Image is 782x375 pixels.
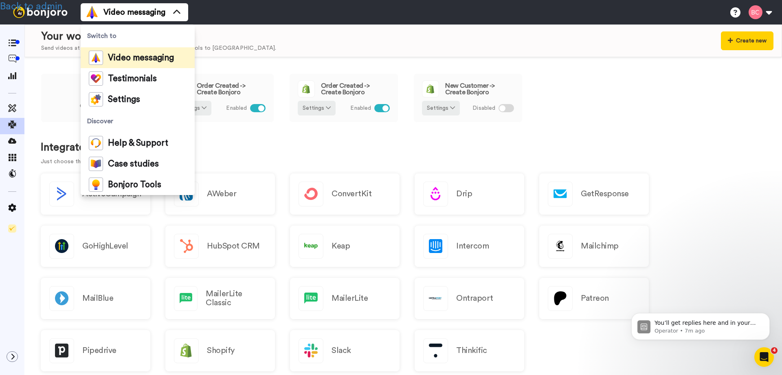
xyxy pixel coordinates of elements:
img: logo_getresponse.svg [548,182,572,206]
a: ConvertKit [290,173,400,215]
img: logo_mailerlite.svg [174,286,197,311]
iframe: Intercom live chat [754,347,774,367]
span: Bonjoro Tools [108,181,161,189]
img: logo_slack.svg [299,339,323,363]
h2: AWeber [207,189,236,198]
a: Pipedrive [41,330,150,371]
span: Testimonials [108,75,157,83]
button: Create new [721,31,773,50]
img: bj-tools-colored.svg [89,178,103,192]
span: Order Created -> Create Bonjoro [197,82,266,95]
h2: HubSpot CRM [207,242,260,251]
a: Video messaging [81,47,195,68]
a: Thinkific [415,330,524,371]
img: logo_gohighlevel.png [50,234,74,258]
img: settings-colored.svg [89,92,103,107]
h2: ConvertKit [332,189,371,198]
img: logo_hubspot.svg [174,234,198,258]
img: logo_keap.svg [299,234,323,258]
h1: Integrate [41,142,766,153]
h2: Pipedrive [82,346,116,355]
a: New Customer -> Create BonjoroSettings Disabled [413,73,523,122]
button: ActiveCampaign [41,173,150,215]
a: Intercom [415,226,524,267]
h2: Mailchimp [581,242,619,251]
img: case-study-colored.svg [89,157,103,171]
a: AWeber [165,173,275,215]
a: HubSpot CRM [165,226,275,267]
a: Testimonials [81,68,195,89]
button: Settings [422,101,460,115]
h2: Patreon [581,294,609,303]
span: Enabled [226,104,247,113]
img: tm-color.svg [89,71,103,86]
p: Create new [80,102,111,111]
a: Order Created -> Create BonjoroSettings Enabled [165,73,274,122]
span: 4 [771,347,778,354]
h2: Shopify [207,346,235,355]
a: MailerLite [290,278,400,319]
span: Video messaging [103,7,165,18]
span: Order Created -> Create Bonjoro [321,82,390,95]
a: Settings [81,89,195,110]
iframe: Intercom notifications message [619,296,782,353]
img: logo_mailchimp.svg [548,234,572,258]
h2: Keap [332,242,350,251]
h2: Intercom [456,242,489,251]
img: logo_mailblue.png [50,286,74,311]
img: Checklist.svg [8,224,16,233]
span: Switch to [81,24,195,47]
h2: Slack [332,346,351,355]
img: logo_patreon.svg [548,286,572,311]
a: Bonjoro Tools [81,174,195,195]
a: Case studies [81,153,195,174]
img: vm-color.svg [86,6,99,19]
a: Create new [41,73,150,122]
a: Patreon [539,278,649,319]
h2: Ontraport [456,294,493,303]
span: Settings [108,95,140,104]
img: logo_shopify.svg [174,339,198,363]
a: Shopify [165,330,275,371]
img: logo_shopify.svg [422,81,439,97]
h2: Drip [456,189,472,198]
h2: GoHighLevel [82,242,128,251]
div: Send videos at the perfect moment by connecting your tools to [GEOGRAPHIC_DATA]. [41,44,276,53]
span: Discover [81,110,195,133]
p: Just choose the service you want to use Bonjoro with. [41,158,766,166]
a: GetResponse [539,173,649,215]
a: MailBlue [41,278,150,319]
img: logo_pipedrive.png [50,339,74,363]
img: logo_intercom.svg [424,234,448,258]
a: Slack [290,330,400,371]
h2: MailerLite Classic [206,289,266,307]
span: Disabled [472,104,495,113]
img: logo_shopify.svg [298,81,314,97]
span: Help & Support [108,139,168,147]
img: logo_activecampaign.svg [50,182,74,206]
h2: MailBlue [82,294,113,303]
span: Video messaging [108,54,174,62]
button: Settings [298,101,336,115]
a: MailerLite Classic [165,278,275,319]
a: Keap [290,226,400,267]
img: help-and-support-colored.svg [89,136,103,150]
img: logo_drip.svg [424,182,448,206]
img: logo_thinkific.svg [424,339,448,363]
h2: GetResponse [581,189,629,198]
img: logo_ontraport.svg [424,286,448,311]
a: Ontraport [415,278,524,319]
a: GoHighLevel [41,226,150,267]
a: Drip [415,173,524,215]
span: Enabled [350,104,371,113]
span: Case studies [108,160,159,168]
a: Help & Support [81,133,195,153]
img: vm-color.svg [89,51,103,65]
h2: Thinkific [456,346,487,355]
img: logo_mailerlite.svg [299,286,323,311]
span: New Customer -> Create Bonjoro [445,82,514,95]
a: Order Created -> Create BonjoroSettings Enabled [289,73,398,122]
